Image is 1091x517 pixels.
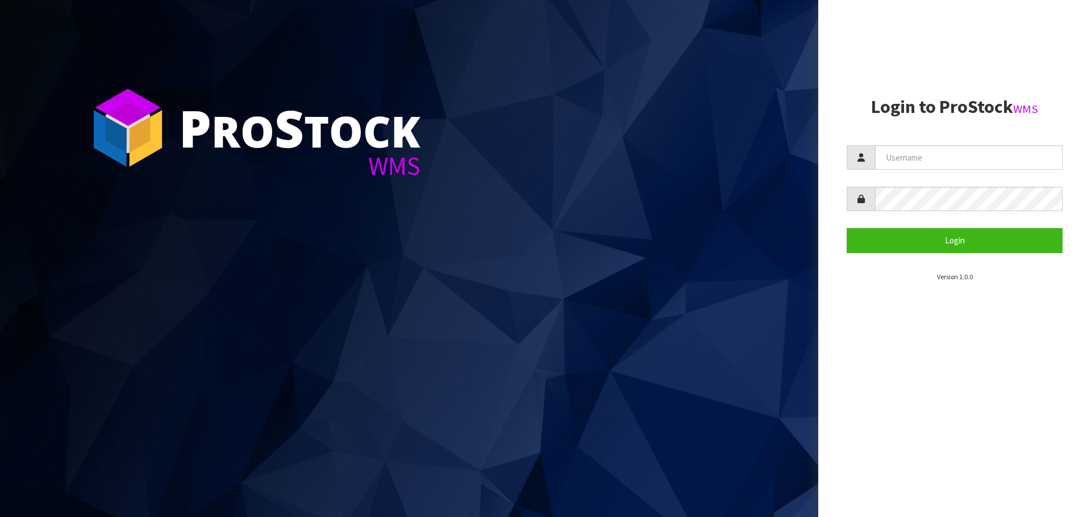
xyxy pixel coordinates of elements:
[179,93,211,162] span: P
[1013,102,1038,116] small: WMS
[274,93,304,162] span: S
[847,97,1063,117] h2: Login to ProStock
[875,145,1063,170] input: Username
[847,228,1063,253] button: Login
[179,153,420,179] div: WMS
[85,85,170,170] img: ProStock Cube
[937,272,973,281] small: Version 1.0.0
[179,102,420,153] div: ro tock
